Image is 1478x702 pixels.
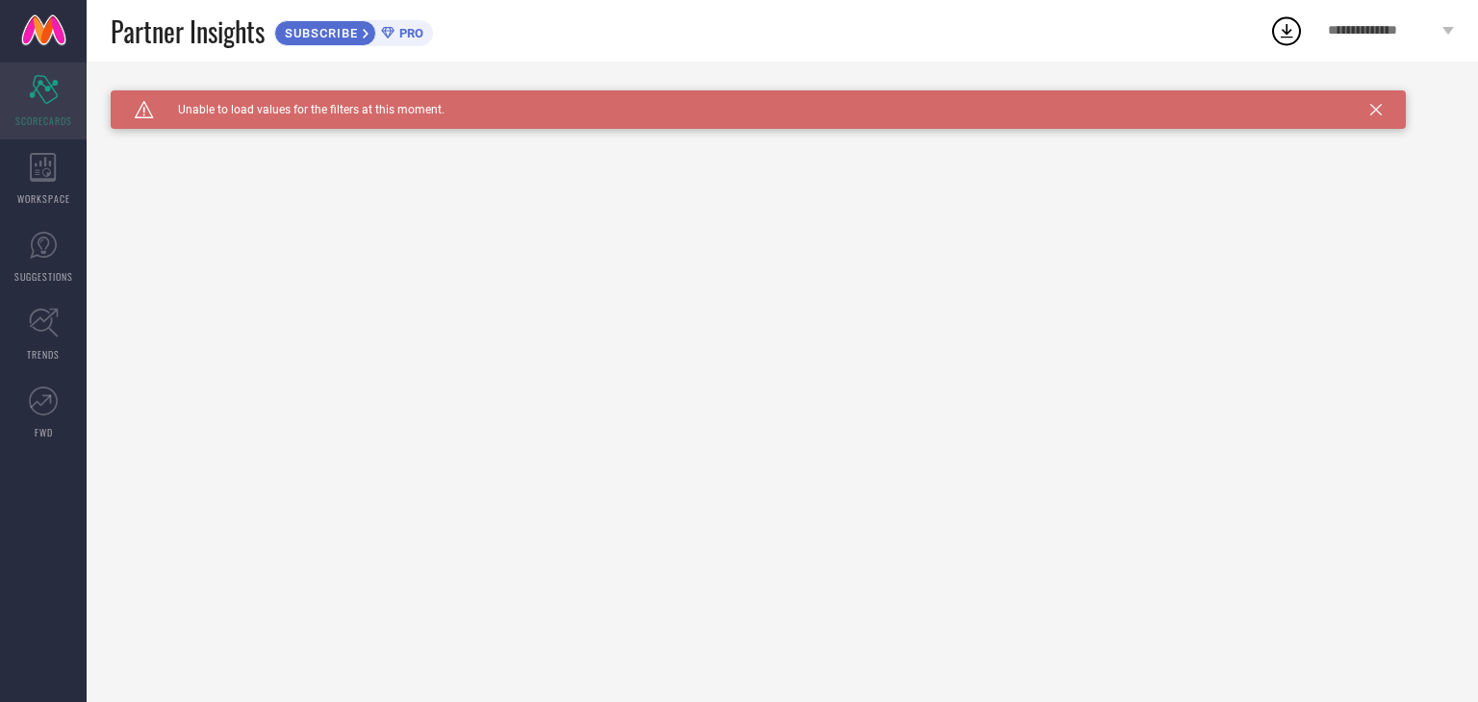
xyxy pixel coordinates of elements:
a: SUBSCRIBEPRO [274,15,433,46]
span: TRENDS [27,347,60,362]
span: SCORECARDS [15,113,72,128]
span: SUBSCRIBE [275,26,363,40]
span: Unable to load values for the filters at this moment. [154,103,445,116]
div: Unable to load filters at this moment. Please try later. [111,90,1454,106]
span: PRO [395,26,423,40]
span: FWD [35,425,53,439]
span: WORKSPACE [17,191,70,206]
span: SUGGESTIONS [14,269,73,284]
div: Open download list [1269,13,1304,48]
span: Partner Insights [111,12,265,51]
